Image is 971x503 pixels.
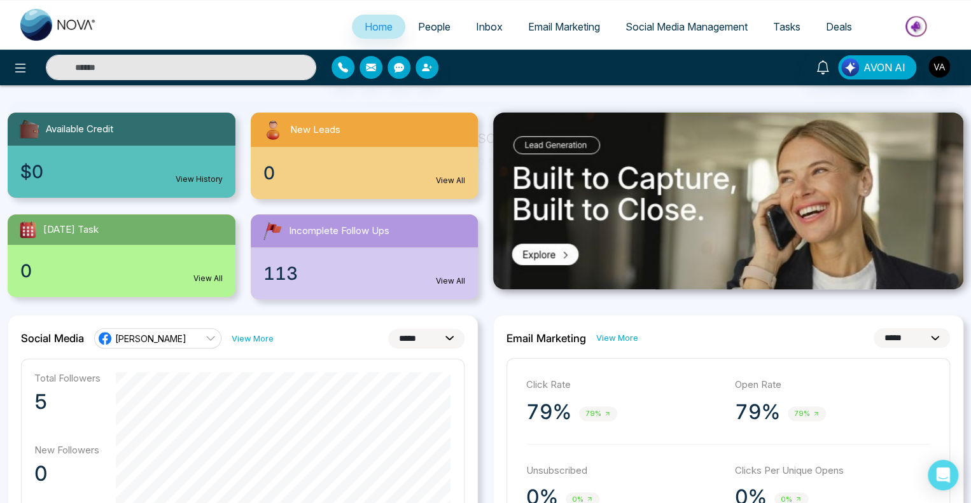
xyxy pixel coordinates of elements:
span: 79% [579,406,617,421]
span: Tasks [773,20,800,33]
span: People [418,20,451,33]
img: User Avatar [928,56,950,78]
img: newLeads.svg [261,118,285,142]
img: todayTask.svg [18,219,38,240]
a: View History [176,174,223,185]
p: 79% [735,399,780,425]
img: Nova CRM Logo [20,9,97,41]
img: Lead Flow [841,59,859,76]
span: Inbox [476,20,503,33]
span: Deals [826,20,852,33]
img: Market-place.gif [871,12,963,41]
span: Home [365,20,393,33]
img: . [493,113,963,289]
span: 79% [788,406,826,421]
p: 5 [34,389,101,415]
span: Incomplete Follow Ups [289,224,389,238]
span: New Leads [290,123,340,137]
a: View All [436,275,465,287]
span: 0 [263,160,275,186]
p: New Followers [34,444,101,456]
p: Open Rate [735,378,931,392]
span: $0 [20,158,43,185]
a: Email Marketing [515,15,613,39]
a: New Leads0View All [243,113,486,199]
p: Click Rate [526,378,722,392]
a: Social Media Management [613,15,760,39]
h2: Email Marketing [506,332,586,345]
a: Inbox [463,15,515,39]
span: [DATE] Task [43,223,99,237]
a: People [405,15,463,39]
a: Home [352,15,405,39]
div: Open Intercom Messenger [928,460,958,490]
p: Clicks Per Unique Opens [735,464,931,478]
a: View All [436,175,465,186]
a: Incomplete Follow Ups113View All [243,214,486,300]
a: View More [596,332,638,344]
span: Social Media Management [625,20,748,33]
p: Unsubscribed [526,464,722,478]
h2: Social Media [21,332,84,345]
span: 0 [20,258,32,284]
a: View All [193,273,223,284]
span: Email Marketing [528,20,600,33]
button: AVON AI [838,55,916,79]
p: 0 [34,461,101,486]
span: 113 [263,260,298,287]
a: View More [232,333,274,345]
a: Deals [813,15,865,39]
span: AVON AI [863,60,905,75]
p: 79% [526,399,571,425]
img: followUps.svg [261,219,284,242]
p: Total Followers [34,372,101,384]
span: [PERSON_NAME] [115,333,186,345]
a: Tasks [760,15,813,39]
span: Available Credit [46,122,113,137]
img: availableCredit.svg [18,118,41,141]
